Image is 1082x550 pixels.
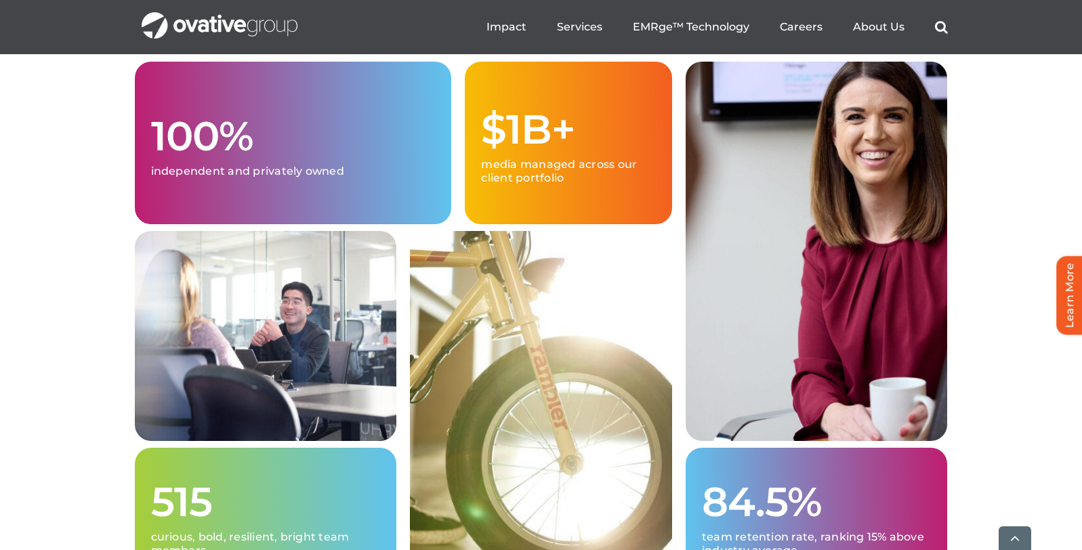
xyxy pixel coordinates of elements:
[486,20,526,34] a: Impact
[151,480,381,524] h1: 515
[633,20,749,34] a: EMRge™ Technology
[935,20,948,34] a: Search
[481,108,655,151] h1: $1B+
[557,20,602,34] a: Services
[151,165,436,178] p: independent and privately owned
[780,20,823,34] a: Careers
[142,11,297,24] a: OG_Full_horizontal_WHT
[853,20,904,34] a: About Us
[702,480,932,524] h1: 84.5%
[151,114,436,158] h1: 100%
[135,231,397,441] img: Home – Grid 1
[686,62,948,441] img: Home – Grid 3
[481,158,655,185] p: media managed across our client portfolio
[486,5,948,49] nav: Menu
